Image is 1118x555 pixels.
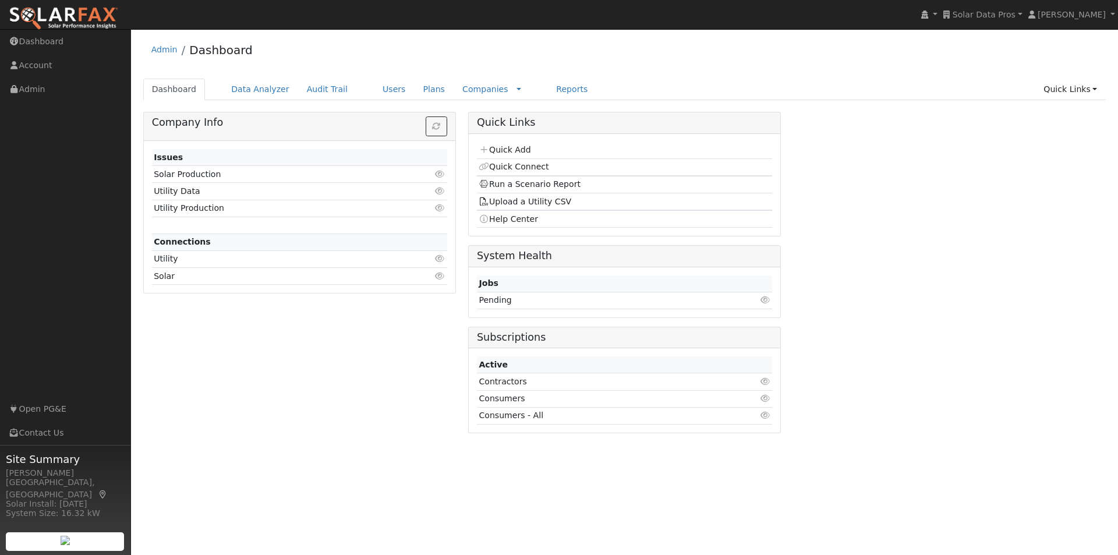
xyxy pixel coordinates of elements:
img: retrieve [61,536,70,545]
div: System Size: 16.32 kW [6,507,125,519]
a: Data Analyzer [222,79,298,100]
i: Click to view [435,254,445,263]
strong: Connections [154,237,211,246]
a: Help Center [479,214,538,224]
td: Utility [152,250,399,267]
i: Click to view [760,377,770,386]
span: Solar Data Pros [953,10,1016,19]
td: Pending [477,292,689,309]
i: Click to view [760,394,770,402]
span: Site Summary [6,451,125,467]
div: [PERSON_NAME] [6,467,125,479]
td: Contractors [477,373,721,390]
a: Admin [151,45,178,54]
i: Click to view [435,272,445,280]
a: Audit Trail [298,79,356,100]
a: Map [98,490,108,499]
strong: Jobs [479,278,498,288]
h5: Quick Links [477,116,772,129]
td: Solar Production [152,166,399,183]
span: [PERSON_NAME] [1038,10,1106,19]
img: SolarFax [9,6,118,31]
td: Solar [152,268,399,285]
a: Companies [462,84,508,94]
a: Quick Links [1035,79,1106,100]
a: Users [374,79,415,100]
a: Quick Connect [479,162,549,171]
i: Click to view [435,187,445,195]
td: Consumers - All [477,407,721,424]
a: Quick Add [479,145,530,154]
a: Reports [547,79,596,100]
i: Click to view [435,170,445,178]
a: Dashboard [143,79,206,100]
i: Click to view [435,204,445,212]
div: [GEOGRAPHIC_DATA], [GEOGRAPHIC_DATA] [6,476,125,501]
i: Click to view [760,411,770,419]
h5: Company Info [152,116,447,129]
h5: Subscriptions [477,331,772,344]
td: Utility Production [152,200,399,217]
strong: Issues [154,153,183,162]
a: Run a Scenario Report [479,179,581,189]
strong: Active [479,360,508,369]
td: Consumers [477,390,721,407]
td: Utility Data [152,183,399,200]
a: Plans [415,79,454,100]
div: Solar Install: [DATE] [6,498,125,510]
i: Click to view [760,296,770,304]
h5: System Health [477,250,772,262]
a: Upload a Utility CSV [479,197,571,206]
a: Dashboard [189,43,253,57]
